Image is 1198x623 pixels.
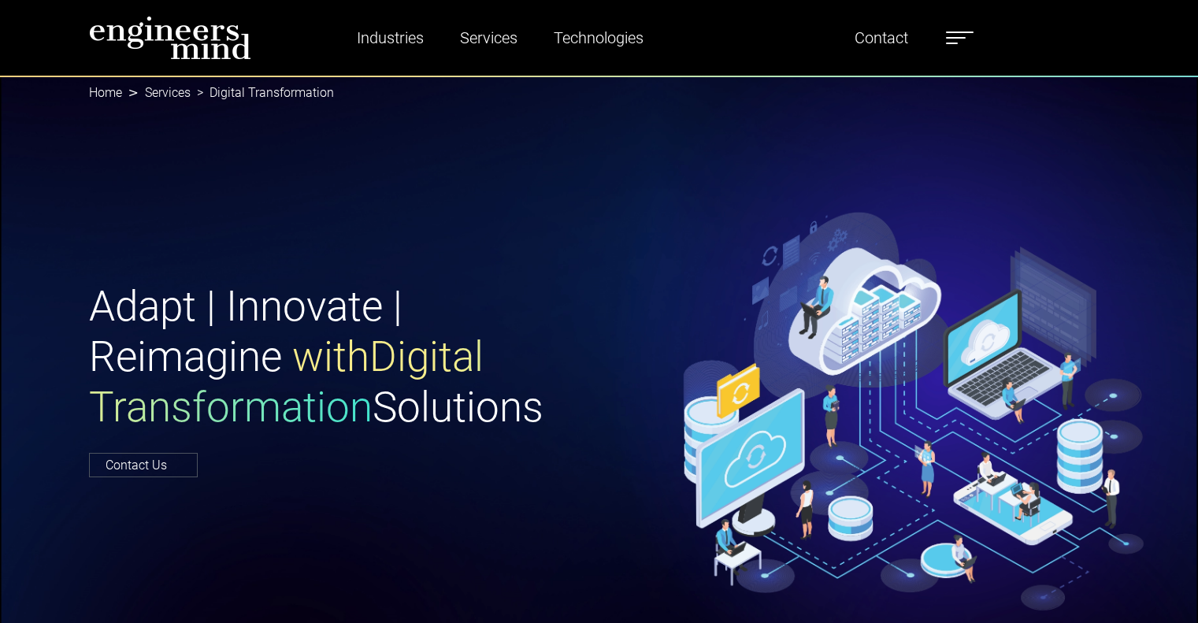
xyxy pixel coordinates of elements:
[145,85,191,100] a: Services
[454,20,524,56] a: Services
[89,282,590,432] h1: Adapt | Innovate | Reimagine Solutions
[89,453,198,477] a: Contact Us
[89,76,1110,110] nav: breadcrumb
[89,16,251,60] img: logo
[191,83,334,102] li: Digital Transformation
[350,20,430,56] a: Industries
[848,20,914,56] a: Contact
[547,20,650,56] a: Technologies
[89,85,122,100] a: Home
[89,332,484,432] span: with Digital Transformation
